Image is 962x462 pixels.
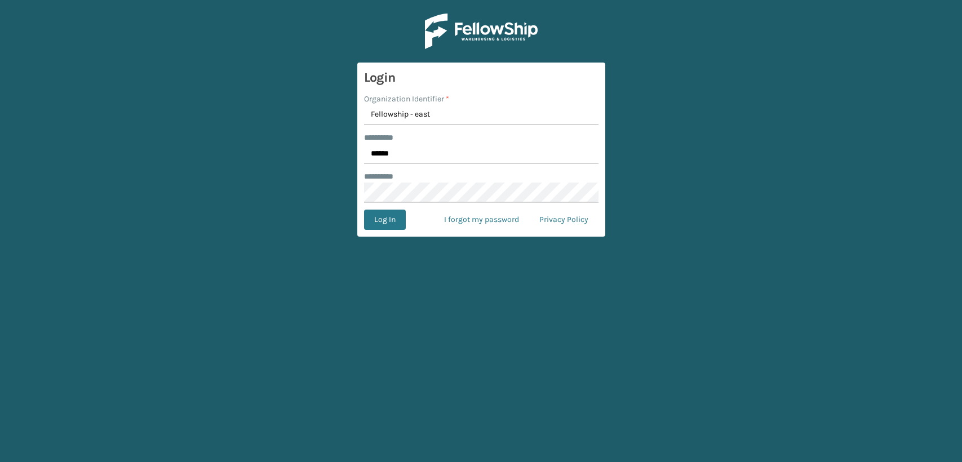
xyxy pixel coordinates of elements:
a: I forgot my password [434,210,529,230]
h3: Login [364,69,599,86]
a: Privacy Policy [529,210,599,230]
label: Organization Identifier [364,93,449,105]
img: Logo [425,14,538,49]
button: Log In [364,210,406,230]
